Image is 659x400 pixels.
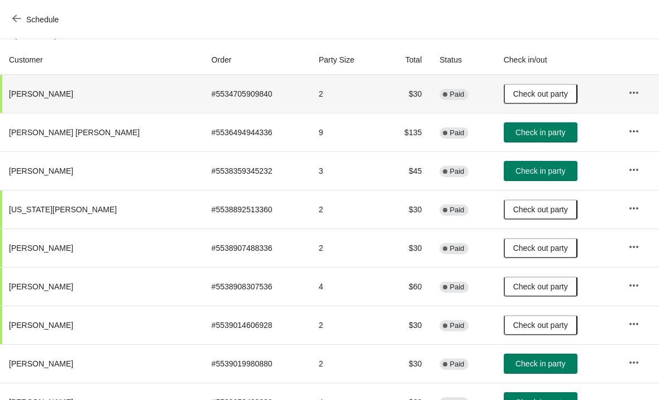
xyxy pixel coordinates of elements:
td: $135 [383,113,431,151]
span: Schedule [26,15,59,24]
span: Paid [450,244,464,253]
span: Check in party [515,128,565,137]
th: Party Size [310,45,383,75]
button: Check out party [504,199,577,220]
td: $45 [383,151,431,190]
td: # 5536494944336 [203,113,310,151]
span: Paid [450,128,464,137]
span: Check out party [513,282,568,291]
td: 2 [310,306,383,344]
td: 4 [310,267,383,306]
span: [PERSON_NAME] [9,359,73,368]
span: Paid [450,167,464,176]
td: $30 [383,190,431,228]
span: Check out party [513,244,568,253]
button: Check out party [504,238,577,258]
span: [PERSON_NAME] [PERSON_NAME] [9,128,140,137]
span: Check in party [515,359,565,368]
button: Check out party [504,277,577,297]
span: Check in party [515,166,565,175]
button: Schedule [6,9,68,30]
td: # 5534705909840 [203,75,310,113]
button: Check in party [504,161,577,181]
th: Check in/out [495,45,619,75]
th: Total [383,45,431,75]
span: Check out party [513,321,568,330]
span: [PERSON_NAME] [9,166,73,175]
span: [PERSON_NAME] [9,244,73,253]
td: # 5538892513360 [203,190,310,228]
td: $30 [383,306,431,344]
td: # 5538907488336 [203,228,310,267]
button: Check in party [504,354,577,374]
td: 2 [310,190,383,228]
td: # 5539014606928 [203,306,310,344]
span: Check out party [513,89,568,98]
td: # 5538908307536 [203,267,310,306]
span: Paid [450,360,464,369]
span: [PERSON_NAME] [9,89,73,98]
td: 9 [310,113,383,151]
td: 2 [310,75,383,113]
span: [US_STATE][PERSON_NAME] [9,205,117,214]
td: 3 [310,151,383,190]
td: # 5539019980880 [203,344,310,383]
span: Paid [450,206,464,215]
th: Order [203,45,310,75]
td: 2 [310,228,383,267]
span: Paid [450,321,464,330]
span: [PERSON_NAME] [9,321,73,330]
td: # 5538359345232 [203,151,310,190]
td: $60 [383,267,431,306]
span: Paid [450,283,464,292]
td: $30 [383,75,431,113]
button: Check out party [504,84,577,104]
th: Status [431,45,494,75]
td: 2 [310,344,383,383]
button: Check in party [504,122,577,142]
span: [PERSON_NAME] [9,282,73,291]
span: Check out party [513,205,568,214]
span: Paid [450,90,464,99]
td: $30 [383,228,431,267]
button: Check out party [504,315,577,335]
td: $30 [383,344,431,383]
